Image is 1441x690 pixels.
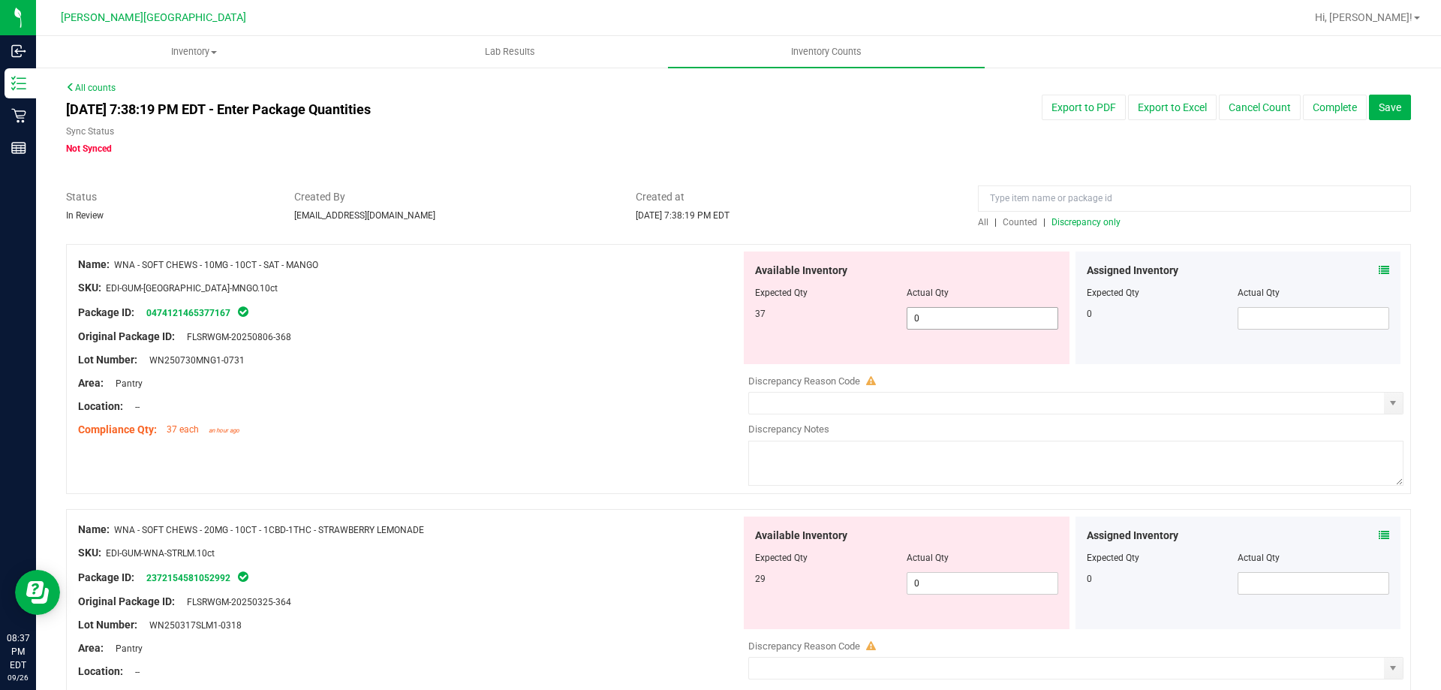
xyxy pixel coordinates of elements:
button: Cancel Count [1219,95,1301,120]
div: 0 [1087,572,1238,586]
input: 0 [907,308,1057,329]
span: Expected Qty [755,288,808,298]
div: Expected Qty [1087,286,1238,300]
button: Save [1369,95,1411,120]
span: Compliance Qty: [78,423,157,435]
input: 0 [907,573,1057,594]
h4: [DATE] 7:38:19 PM EDT - Enter Package Quantities [66,102,841,117]
a: Counted [999,217,1043,227]
span: select [1384,658,1403,679]
span: [EMAIL_ADDRESS][DOMAIN_NAME] [294,210,435,221]
span: Pantry [108,643,143,654]
span: | [1043,217,1045,227]
span: an hour ago [209,427,239,434]
span: 29 [755,574,766,584]
span: Assigned Inventory [1087,528,1178,544]
span: Hi, [PERSON_NAME]! [1315,11,1412,23]
button: Complete [1303,95,1367,120]
span: In Sync [236,304,250,319]
span: Location: [78,400,123,412]
span: Status [66,189,272,205]
span: Counted [1003,217,1037,227]
label: Sync Status [66,125,114,138]
span: SKU: [78,547,101,559]
span: Name: [78,258,110,270]
span: Discrepancy Reason Code [748,375,860,387]
a: All counts [66,83,116,93]
span: Created at [636,189,955,205]
span: Lab Results [465,45,555,59]
span: FLSRWGM-20250325-364 [179,597,291,607]
span: WN250730MNG1-0731 [142,355,245,366]
inline-svg: Reports [11,140,26,155]
span: Area: [78,377,104,389]
a: Inventory Counts [668,36,984,68]
span: Discrepancy only [1051,217,1121,227]
div: 0 [1087,307,1238,321]
span: 37 [755,309,766,319]
div: Actual Qty [1238,551,1389,565]
span: -- [128,667,140,677]
span: Actual Qty [907,553,949,563]
div: Actual Qty [1238,286,1389,300]
span: Available Inventory [755,528,847,544]
div: Expected Qty [1087,551,1238,565]
a: Inventory [36,36,352,68]
span: 37 each [167,424,199,435]
span: WNA - SOFT CHEWS - 10MG - 10CT - SAT - MANGO [114,260,318,270]
inline-svg: Inbound [11,44,26,59]
input: Type item name or package id [978,185,1411,212]
span: Area: [78,642,104,654]
span: | [994,217,997,227]
span: Inventory Counts [771,45,882,59]
span: In Review [66,210,104,221]
iframe: Resource center [15,570,60,615]
span: Save [1379,101,1401,113]
button: Export to Excel [1128,95,1217,120]
a: 2372154581052992 [146,573,230,583]
inline-svg: Inventory [11,76,26,91]
span: Discrepancy Reason Code [748,640,860,652]
button: Export to PDF [1042,95,1126,120]
span: Expected Qty [755,553,808,563]
span: EDI-GUM-WNA-STRLM.10ct [106,548,215,559]
span: Assigned Inventory [1087,263,1178,279]
p: 08:37 PM EDT [7,631,29,672]
span: Pantry [108,378,143,389]
span: Name: [78,523,110,535]
span: WN250317SLM1-0318 [142,620,242,631]
span: All [978,217,988,227]
div: Discrepancy Notes [748,422,1403,437]
span: WNA - SOFT CHEWS - 20MG - 10CT - 1CBD-1THC - STRAWBERRY LEMONADE [114,525,424,535]
a: Discrepancy only [1048,217,1121,227]
span: Created By [294,189,614,205]
span: select [1384,393,1403,414]
span: Lot Number: [78,354,137,366]
span: EDI-GUM-[GEOGRAPHIC_DATA]-MNGO.10ct [106,283,278,294]
span: Original Package ID: [78,595,175,607]
inline-svg: Retail [11,108,26,123]
a: Lab Results [352,36,668,68]
span: FLSRWGM-20250806-368 [179,332,291,342]
p: 09/26 [7,672,29,683]
span: Package ID: [78,306,134,318]
a: All [978,217,994,227]
a: 0474121465377167 [146,308,230,318]
span: Original Package ID: [78,330,175,342]
span: Location: [78,665,123,677]
span: [PERSON_NAME][GEOGRAPHIC_DATA] [61,11,246,24]
span: [DATE] 7:38:19 PM EDT [636,210,730,221]
span: Not Synced [66,143,112,154]
span: SKU: [78,282,101,294]
span: Lot Number: [78,619,137,631]
span: -- [128,402,140,412]
span: Actual Qty [907,288,949,298]
span: Available Inventory [755,263,847,279]
span: In Sync [236,569,250,584]
span: Inventory [37,45,351,59]
span: Package ID: [78,571,134,583]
